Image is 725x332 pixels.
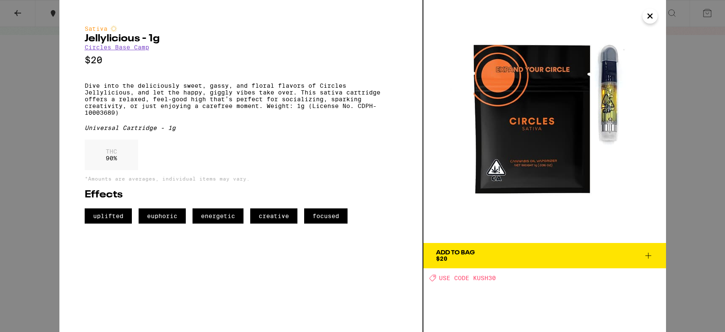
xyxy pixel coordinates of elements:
span: uplifted [85,208,132,224]
span: Hi. Need any help? [5,6,61,13]
span: energetic [193,208,243,224]
span: focused [304,208,348,224]
a: Circles Base Camp [85,44,149,51]
button: Close [642,8,658,24]
div: Sativa [85,25,397,32]
img: sativaColor.svg [110,25,117,32]
div: Universal Cartridge - 1g [85,124,397,131]
div: Add To Bag [436,250,475,256]
p: Dive into the deliciously sweet, gassy, and floral flavors of Circles Jellylicious, and let the h... [85,82,397,116]
h2: Effects [85,190,397,200]
span: $20 [436,255,447,262]
p: *Amounts are averages, individual items may vary. [85,176,397,181]
span: USE CODE KUSH30 [439,275,496,281]
span: euphoric [139,208,186,224]
p: $20 [85,55,397,65]
button: Add To Bag$20 [423,243,666,268]
div: 90 % [85,140,138,170]
h2: Jellylicious - 1g [85,34,397,44]
p: THC [106,148,117,155]
span: creative [250,208,297,224]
